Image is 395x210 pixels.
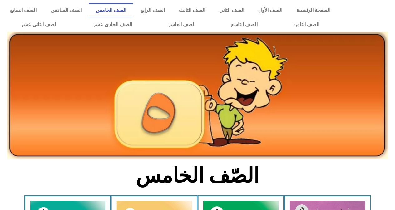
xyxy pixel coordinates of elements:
[44,3,89,17] a: الصف السادس
[212,3,251,17] a: الصف الثاني
[75,17,150,32] a: الصف الحادي عشر
[251,3,289,17] a: الصف الأول
[94,164,301,188] h2: الصّف الخامس
[150,17,213,32] a: الصف العاشر
[289,3,337,17] a: الصفحة الرئيسية
[3,3,44,17] a: الصف السابع
[133,3,172,17] a: الصف الرابع
[89,3,133,17] a: الصف الخامس
[275,17,337,32] a: الصف الثامن
[213,17,275,32] a: الصف التاسع
[172,3,212,17] a: الصف الثالث
[3,17,75,32] a: الصف الثاني عشر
